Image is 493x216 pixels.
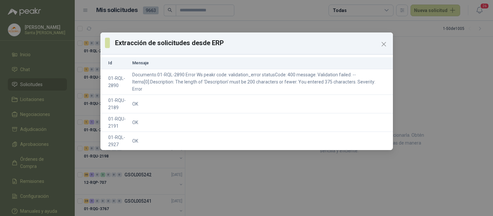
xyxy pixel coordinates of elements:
[130,132,393,150] td: OK
[130,113,393,132] td: OK
[100,113,130,132] td: 01-RQU-2191
[115,38,388,48] h3: Extracción de solicitudes desde ERP
[379,39,389,49] button: Close
[100,132,130,150] td: 01-RQL-2927
[130,95,393,113] td: OK
[100,95,130,113] td: 01-RQU-2189
[130,57,393,69] th: Mensaje
[130,69,393,95] td: Documento:01-RQL-2890 Error Ws peakr code: validation_error statusCode: 400 message: Validation f...
[100,69,130,95] td: 01-RQL-2890
[100,57,130,69] th: Id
